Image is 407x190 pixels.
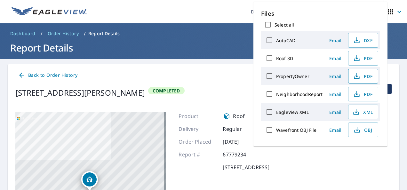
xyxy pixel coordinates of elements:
[179,151,217,158] p: Report #
[84,30,86,37] li: /
[276,73,309,79] label: PropertyOwner
[325,71,346,81] button: Email
[325,36,346,45] button: Email
[276,91,323,97] label: NeighborhoodReport
[88,30,120,37] p: Report Details
[41,30,43,37] li: /
[328,91,343,97] span: Email
[149,88,184,94] span: Completed
[348,51,378,66] button: PDF
[276,127,316,133] label: Wavefront OBJ File
[223,151,261,158] p: 67779234
[12,7,87,17] img: EV Logo
[328,37,343,44] span: Email
[8,28,38,39] a: Dashboard
[348,87,378,101] button: PDF
[352,54,373,62] span: PDF
[275,22,294,28] label: Select all
[325,107,346,117] button: Email
[325,125,346,135] button: Email
[352,90,373,98] span: PDF
[348,123,378,137] button: OBJ
[325,53,346,63] button: Email
[179,125,217,133] p: Delivery
[352,126,373,134] span: OBJ
[223,112,261,120] div: Roof
[352,36,373,44] span: DXF
[352,72,373,80] span: PDF
[179,138,217,146] p: Order Placed
[223,163,269,171] p: [STREET_ADDRESS]
[10,30,36,37] span: Dashboard
[223,138,261,146] p: [DATE]
[276,55,293,61] label: Roof 3D
[328,55,343,61] span: Email
[8,41,399,54] h1: Report Details
[328,127,343,133] span: Email
[45,28,81,39] a: Order History
[348,105,378,119] button: XML
[15,69,80,81] a: Back to Order History
[15,87,145,99] div: [STREET_ADDRESS][PERSON_NAME]
[348,33,378,48] button: DXF
[179,112,217,120] p: Product
[352,108,373,116] span: XML
[48,30,79,37] span: Order History
[276,37,295,44] label: AutoCAD
[261,9,380,18] p: Files
[328,109,343,115] span: Email
[8,28,399,39] nav: breadcrumb
[348,69,378,83] button: PDF
[18,71,77,79] span: Back to Order History
[276,109,309,115] label: EagleView XML
[325,89,346,99] button: Email
[328,73,343,79] span: Email
[223,125,261,133] p: Regular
